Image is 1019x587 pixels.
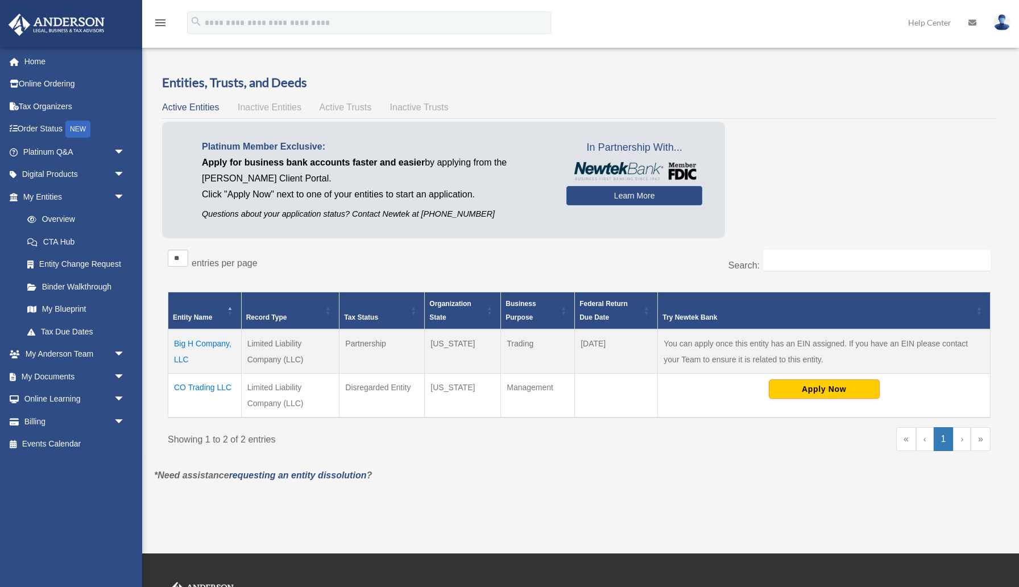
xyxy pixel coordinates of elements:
i: menu [154,16,167,30]
span: Active Trusts [320,102,372,112]
span: Record Type [246,313,287,321]
div: Showing 1 to 2 of 2 entries [168,427,571,448]
div: Try Newtek Bank [662,311,973,324]
span: Entity Name [173,313,212,321]
span: arrow_drop_down [114,410,136,433]
span: Inactive Trusts [390,102,449,112]
td: Disregarded Entity [339,373,425,417]
img: User Pic [993,14,1010,31]
th: Business Purpose: Activate to sort [501,292,575,329]
th: Tax Status: Activate to sort [339,292,425,329]
td: Limited Liability Company (LLC) [241,329,339,374]
td: You can apply once this entity has an EIN assigned. If you have an EIN please contact your Team t... [658,329,991,374]
a: requesting an entity dissolution [229,470,367,480]
td: CO Trading LLC [168,373,242,417]
span: Tax Status [344,313,378,321]
h3: Entities, Trusts, and Deeds [162,74,996,92]
a: Online Ordering [8,73,142,96]
i: search [190,15,202,28]
a: Last [971,427,991,451]
span: Organization State [429,300,471,321]
a: My Blueprint [16,298,136,321]
td: [US_STATE] [425,329,501,374]
th: Federal Return Due Date: Activate to sort [575,292,658,329]
td: [DATE] [575,329,658,374]
p: Click "Apply Now" next to one of your entities to start an application. [202,187,549,202]
a: Learn More [566,186,702,205]
a: Entity Change Request [16,253,136,276]
p: Platinum Member Exclusive: [202,139,549,155]
span: arrow_drop_down [114,388,136,411]
a: My Entitiesarrow_drop_down [8,185,136,208]
td: Partnership [339,329,425,374]
a: Order StatusNEW [8,118,142,141]
img: NewtekBankLogoSM.png [572,162,697,180]
span: Apply for business bank accounts faster and easier [202,158,425,167]
a: Online Learningarrow_drop_down [8,388,142,411]
td: Limited Liability Company (LLC) [241,373,339,417]
span: Inactive Entities [238,102,301,112]
td: [US_STATE] [425,373,501,417]
a: Platinum Q&Aarrow_drop_down [8,140,142,163]
th: Organization State: Activate to sort [425,292,501,329]
div: NEW [65,121,90,138]
a: Binder Walkthrough [16,275,136,298]
button: Apply Now [769,379,880,399]
a: Digital Productsarrow_drop_down [8,163,142,186]
span: arrow_drop_down [114,140,136,164]
label: Search: [728,261,760,270]
label: entries per page [192,258,258,268]
a: Overview [16,208,131,231]
span: arrow_drop_down [114,365,136,388]
a: menu [154,20,167,30]
a: Previous [916,427,934,451]
span: In Partnership With... [566,139,702,157]
a: Tax Due Dates [16,320,136,343]
em: *Need assistance ? [154,470,372,480]
th: Entity Name: Activate to invert sorting [168,292,242,329]
span: Federal Return Due Date [579,300,628,321]
a: First [896,427,916,451]
th: Record Type: Activate to sort [241,292,339,329]
span: Business Purpose [506,300,536,321]
a: My Documentsarrow_drop_down [8,365,142,388]
a: Billingarrow_drop_down [8,410,142,433]
span: arrow_drop_down [114,163,136,187]
th: Try Newtek Bank : Activate to sort [658,292,991,329]
a: Next [953,427,971,451]
span: Active Entities [162,102,219,112]
span: arrow_drop_down [114,185,136,209]
td: Trading [501,329,575,374]
a: Events Calendar [8,433,142,456]
a: Tax Organizers [8,95,142,118]
a: Home [8,50,142,73]
a: CTA Hub [16,230,136,253]
span: arrow_drop_down [114,343,136,366]
a: 1 [934,427,954,451]
img: Anderson Advisors Platinum Portal [5,14,108,36]
p: Questions about your application status? Contact Newtek at [PHONE_NUMBER] [202,207,549,221]
td: Big H Company, LLC [168,329,242,374]
td: Management [501,373,575,417]
a: My Anderson Teamarrow_drop_down [8,343,142,366]
p: by applying from the [PERSON_NAME] Client Portal. [202,155,549,187]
